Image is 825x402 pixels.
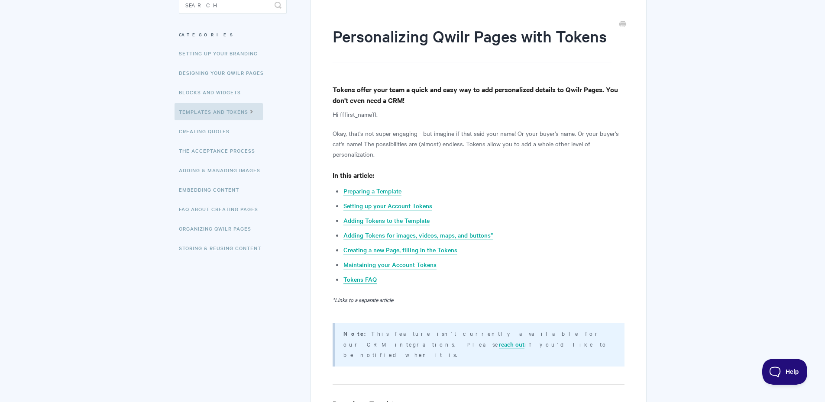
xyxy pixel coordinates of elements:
a: Print this Article [619,20,626,29]
a: Creating a new Page, filling in the Tokens [343,245,457,255]
h4: Tokens offer your team a quick and easy way to add personalized details to Qwilr Pages. You don't... [333,84,624,106]
a: Embedding Content [179,181,246,198]
a: Storing & Reusing Content [179,239,268,257]
a: Organizing Qwilr Pages [179,220,258,237]
a: FAQ About Creating Pages [179,200,265,218]
a: Maintaining your Account Tokens [343,260,437,270]
a: Creating Quotes [179,122,236,140]
iframe: Toggle Customer Support [762,359,808,385]
a: Designing Your Qwilr Pages [179,64,270,81]
a: Templates and Tokens [175,103,263,120]
em: *Links to a separate article [333,296,393,303]
h1: Personalizing Qwilr Pages with Tokens [333,25,611,62]
a: reach out [499,340,524,349]
a: Adding Tokens for images, videos, maps, and buttons* [343,231,493,240]
p: Okay, that's not super engaging - but imagine if that said your name! Or your buyer's name. Or yo... [333,128,624,159]
h3: Categories [179,27,287,42]
a: Adding & Managing Images [179,161,267,179]
p: This feature isn't currently available for our CRM integrations. Please if you'd like to be notif... [343,328,613,360]
a: Tokens FAQ [343,275,377,284]
a: Blocks and Widgets [179,84,247,101]
h4: In this article: [333,170,624,180]
strong: Note: [343,329,371,338]
a: The Acceptance Process [179,142,262,159]
p: Hi {{first_name}}. [333,109,624,119]
a: Adding Tokens to the Template [343,216,430,225]
a: Setting up your Account Tokens [343,201,432,211]
a: Setting up your Branding [179,45,264,62]
a: Preparing a Template [343,187,401,196]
